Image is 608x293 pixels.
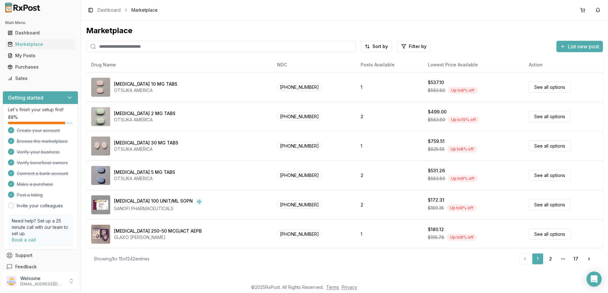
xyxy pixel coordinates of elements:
a: Privacy [342,284,357,290]
p: Let's finish your setup first! [8,107,73,113]
span: Marketplace [131,7,158,13]
span: Sort by [372,43,388,50]
a: Terms [326,284,339,290]
button: List new post [556,41,603,52]
span: List new post [568,43,599,50]
span: [PHONE_NUMBER] [277,112,322,121]
div: Up to 8 % off [447,234,477,241]
span: [PHONE_NUMBER] [277,142,322,150]
th: Lowest Price Available [423,57,524,72]
th: NDC [272,57,356,72]
div: Marketplace [86,26,603,36]
a: See all options [529,82,571,93]
span: $583.80 [428,87,445,94]
span: $189.35 [428,205,444,211]
img: Advair Diskus 250-50 MCG/ACT AEPB [91,225,110,244]
div: Up to 15 % off [448,116,479,123]
th: Drug Name [86,57,272,72]
span: $583.80 [428,117,445,123]
a: See all options [529,170,571,181]
a: List new post [556,44,603,50]
th: Posts Available [356,57,423,72]
h3: Getting started [8,94,43,101]
div: OTSUKA AMERICA [114,146,178,152]
span: [PHONE_NUMBER] [277,171,322,180]
span: Verify beneficial owners [17,160,68,166]
button: Filter by [397,41,431,52]
div: [MEDICAL_DATA] 10 MG TABS [114,81,177,87]
td: 1 [356,219,423,249]
img: Abilify 2 MG TABS [91,107,110,126]
a: 17 [570,253,581,265]
span: Make a purchase [17,181,53,187]
div: Purchases [8,64,73,70]
div: $759.51 [428,138,445,144]
div: OTSUKA AMERICA [114,175,175,182]
span: $195.78 [428,234,444,241]
img: RxPost Logo [3,3,43,13]
div: [MEDICAL_DATA] 250-50 MCG/ACT AEPB [114,228,202,234]
span: Feedback [15,264,37,270]
td: 2 [356,102,423,131]
div: Up to 8 % off [447,146,477,153]
td: 1 [356,131,423,161]
a: Dashboard [98,7,121,13]
a: Sales [5,73,76,84]
button: Dashboard [3,28,78,38]
img: Admelog SoloStar 100 UNIT/ML SOPN [91,195,110,214]
a: See all options [529,199,571,210]
div: OTSUKA AMERICA [114,87,177,94]
h2: Main Menu [5,20,76,25]
div: Marketplace [8,41,73,47]
span: Verify your business [17,149,60,155]
span: [PHONE_NUMBER] [277,230,322,238]
span: Connect a bank account [17,170,68,177]
a: Purchases [5,61,76,73]
a: 1 [532,253,543,265]
img: Abilify 30 MG TABS [91,137,110,156]
div: SANOFI PHARMACEUTICALS [114,205,203,212]
a: See all options [529,229,571,240]
div: My Posts [8,52,73,59]
nav: pagination [519,253,595,265]
a: Invite your colleagues [17,203,63,209]
span: Post a listing [17,192,43,198]
a: My Posts [5,50,76,61]
div: Up to 8 % off [448,87,478,94]
button: Purchases [3,62,78,72]
td: 2 [356,161,423,190]
div: $537.10 [428,79,444,86]
th: Action [524,57,603,72]
div: Showing 1 to 15 of 242 entries [94,256,149,262]
p: [EMAIL_ADDRESS][DOMAIN_NAME] [20,282,64,287]
div: $531.26 [428,168,445,174]
div: [MEDICAL_DATA] 2 MG TABS [114,110,175,117]
button: Marketplace [3,39,78,49]
span: [PHONE_NUMBER] [277,200,322,209]
p: Need help? Set up a 25 minute call with our team to set up. [12,218,69,237]
div: OTSUKA AMERICA [114,117,175,123]
nav: breadcrumb [98,7,158,13]
span: $825.55 [428,146,445,152]
span: Filter by [409,43,427,50]
button: My Posts [3,51,78,61]
div: Dashboard [8,30,73,36]
button: Sort by [361,41,392,52]
div: $172.31 [428,197,444,203]
div: Up to 9 % off [446,204,477,211]
div: [MEDICAL_DATA] 5 MG TABS [114,169,175,175]
img: User avatar [6,276,16,286]
a: Dashboard [5,27,76,39]
a: Go to next page [583,253,595,265]
p: Welcome [20,275,64,282]
button: Sales [3,73,78,83]
div: [MEDICAL_DATA] 30 MG TABS [114,140,178,146]
span: Create your account [17,127,60,134]
a: Marketplace [5,39,76,50]
a: See all options [529,140,571,151]
a: Book a call [12,237,36,242]
span: 88 % [8,114,18,120]
img: Abilify 10 MG TABS [91,78,110,97]
a: See all options [529,111,571,122]
a: 2 [545,253,556,265]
